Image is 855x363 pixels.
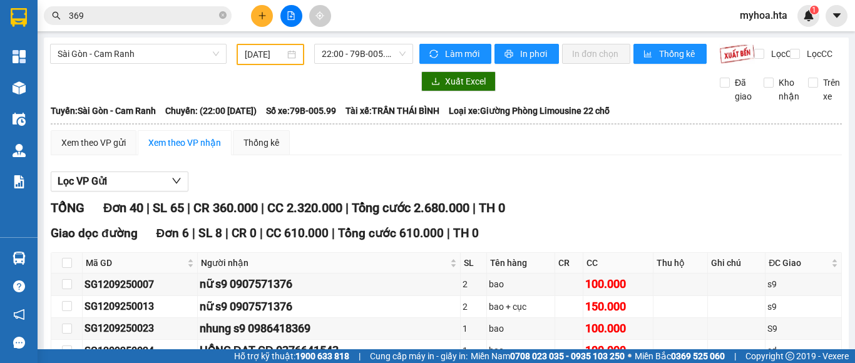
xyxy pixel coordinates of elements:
div: bao [489,322,553,335]
span: Đơn 6 [156,226,190,240]
sup: 1 [810,6,819,14]
span: printer [504,49,515,59]
span: TH 0 [479,200,505,215]
span: CR 0 [232,226,257,240]
span: | [346,200,349,215]
div: Xem theo VP nhận [148,136,221,150]
span: Cung cấp máy in - giấy in: [370,349,468,363]
span: | [146,200,150,215]
span: close-circle [219,10,227,22]
span: Miền Bắc [635,349,725,363]
div: SG1209250023 [84,320,195,336]
th: CR [555,253,583,274]
div: Thống kê [243,136,279,150]
span: close-circle [219,11,227,19]
div: Xem theo VP gửi [61,136,126,150]
button: downloadXuất Excel [421,71,496,91]
th: Ghi chú [708,253,765,274]
span: Trên xe [818,76,845,103]
button: Lọc VP Gửi [51,171,188,192]
strong: 1900 633 818 [295,351,349,361]
span: aim [315,11,324,20]
div: 2 [463,300,484,314]
div: SG1209250024 [84,343,195,359]
span: notification [13,309,25,320]
span: | [187,200,190,215]
img: 9k= [719,44,755,64]
input: Tìm tên, số ĐT hoặc mã đơn [69,9,217,23]
td: SG1209250023 [83,318,198,340]
div: 1 [463,344,484,357]
div: 100.000 [585,320,651,337]
span: Lọc CC [802,47,834,61]
div: S9 [767,322,839,335]
span: bar-chart [643,49,654,59]
span: ĐC Giao [769,256,829,270]
div: nhung s9 0986418369 [200,320,458,337]
td: SG1209250024 [83,340,198,362]
th: SL [461,253,487,274]
span: | [447,226,450,240]
span: SL 8 [198,226,222,240]
span: | [225,226,228,240]
span: Người nhận [201,256,448,270]
span: Sài Gòn - Cam Ranh [58,44,219,63]
button: In đơn chọn [562,44,630,64]
span: down [172,176,182,186]
th: CC [583,253,653,274]
button: aim [309,5,331,27]
img: warehouse-icon [13,252,26,265]
span: Lọc CR [766,47,799,61]
span: In phơi [520,47,549,61]
span: | [260,226,263,240]
td: SG1209250013 [83,296,198,318]
span: search [52,11,61,20]
span: Thống kê [659,47,697,61]
span: file-add [287,11,295,20]
span: CC 610.000 [266,226,329,240]
span: Làm mới [445,47,481,61]
div: 100.000 [585,342,651,359]
div: bao [489,344,553,357]
button: caret-down [826,5,847,27]
span: Miền Nam [471,349,625,363]
span: TỔNG [51,200,84,215]
button: bar-chartThống kê [633,44,707,64]
span: Tài xế: TRẦN THÁI BÌNH [346,104,439,118]
div: 1 [463,322,484,335]
span: CR 360.000 [193,200,258,215]
img: dashboard-icon [13,50,26,63]
img: warehouse-icon [13,113,26,126]
img: logo-vxr [11,8,27,27]
span: Hỗ trợ kỹ thuật: [234,349,349,363]
span: Chuyến: (22:00 [DATE]) [165,104,257,118]
div: 2 [463,277,484,291]
span: sync [429,49,440,59]
span: Đơn 40 [103,200,143,215]
span: Giao dọc đường [51,226,138,240]
span: TH 0 [453,226,479,240]
span: Số xe: 79B-005.99 [266,104,336,118]
div: s9 [767,300,839,314]
span: Lọc VP Gửi [58,173,107,189]
div: nữ s9 0907571376 [200,298,458,315]
span: Xuất Excel [445,74,486,88]
td: SG1209250007 [83,274,198,295]
div: bao + cục [489,300,553,314]
span: download [431,77,440,87]
th: Thu hộ [653,253,708,274]
span: question-circle [13,280,25,292]
span: Mã GD [86,256,185,270]
div: 150.000 [585,298,651,315]
span: caret-down [831,10,842,21]
span: | [359,349,361,363]
img: warehouse-icon [13,81,26,95]
span: message [13,337,25,349]
button: syncLàm mới [419,44,491,64]
span: | [734,349,736,363]
span: SL 65 [153,200,184,215]
div: SG1209250013 [84,299,195,314]
span: Tổng cước 2.680.000 [352,200,469,215]
div: HỒNG ĐẠT CĐ 0376641543 [200,342,458,359]
div: s9 [767,277,839,291]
